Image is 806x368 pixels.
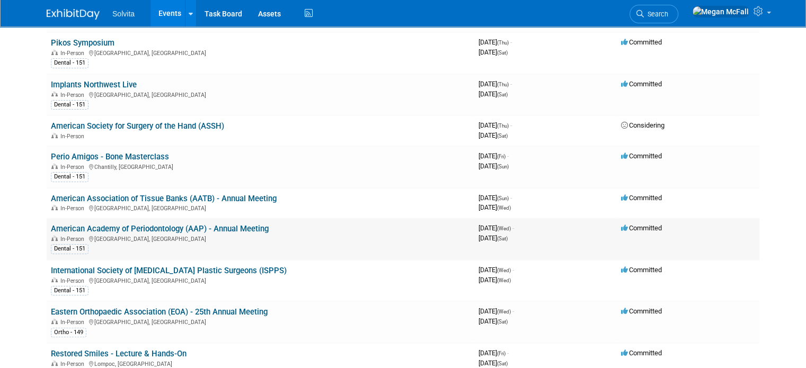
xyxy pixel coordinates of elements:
span: (Thu) [497,123,509,129]
a: International Society of [MEDICAL_DATA] Plastic Surgeons (ISPPS) [51,266,287,275]
span: (Wed) [497,267,511,273]
span: - [512,266,514,274]
span: [DATE] [479,48,508,56]
div: Dental - 151 [51,100,88,110]
span: Considering [621,121,665,129]
div: [GEOGRAPHIC_DATA], [GEOGRAPHIC_DATA] [51,90,470,98]
span: [DATE] [479,194,512,202]
span: In-Person [60,50,87,57]
div: [GEOGRAPHIC_DATA], [GEOGRAPHIC_DATA] [51,317,470,326]
span: [DATE] [479,276,511,284]
span: In-Person [60,205,87,212]
span: (Wed) [497,277,511,283]
span: (Thu) [497,82,509,87]
span: Committed [621,38,662,46]
div: Dental - 151 [51,58,88,68]
div: Dental - 151 [51,244,88,254]
span: [DATE] [479,38,512,46]
span: (Sat) [497,236,508,241]
div: Dental - 151 [51,172,88,182]
span: - [507,152,509,160]
img: In-Person Event [51,236,58,241]
div: Chantilly, [GEOGRAPHIC_DATA] [51,162,470,170]
span: [DATE] [479,266,514,274]
span: - [510,121,512,129]
div: Lompoc, [GEOGRAPHIC_DATA] [51,359,470,367]
span: [DATE] [479,307,514,315]
img: In-Person Event [51,133,58,138]
img: In-Person Event [51,92,58,97]
a: Perio Amigos - Bone Masterclass [51,152,169,161]
span: Committed [621,307,662,315]
span: (Wed) [497,226,511,231]
span: (Sat) [497,319,508,325]
span: - [510,38,512,46]
a: Implants Northwest Live [51,80,137,89]
img: ExhibitDay [47,9,100,20]
a: American Association of Tissue Banks (AATB) - Annual Meeting [51,194,277,203]
span: (Sat) [497,133,508,139]
span: [DATE] [479,349,509,357]
span: [DATE] [479,80,512,88]
span: Committed [621,266,662,274]
span: Committed [621,194,662,202]
img: In-Person Event [51,277,58,283]
span: In-Person [60,361,87,367]
span: Committed [621,80,662,88]
div: [GEOGRAPHIC_DATA], [GEOGRAPHIC_DATA] [51,203,470,212]
img: Megan McFall [692,6,749,17]
span: - [510,194,512,202]
span: In-Person [60,92,87,98]
img: In-Person Event [51,205,58,210]
span: (Fri) [497,154,506,159]
span: [DATE] [479,224,514,232]
span: [DATE] [479,131,508,139]
img: In-Person Event [51,50,58,55]
span: Search [644,10,668,18]
div: [GEOGRAPHIC_DATA], [GEOGRAPHIC_DATA] [51,276,470,284]
a: Restored Smiles - Lecture & Hands-On [51,349,187,358]
span: [DATE] [479,90,508,98]
span: [DATE] [479,152,509,160]
a: American Society for Surgery of the Hand (ASSH) [51,121,224,131]
span: In-Person [60,277,87,284]
a: Eastern Orthopaedic Association (EOA) - 25th Annual Meeting [51,307,268,317]
span: (Wed) [497,205,511,211]
span: (Sun) [497,164,509,169]
span: [DATE] [479,203,511,211]
span: [DATE] [479,162,509,170]
span: (Sat) [497,92,508,97]
span: [DATE] [479,359,508,367]
span: Committed [621,224,662,232]
span: Committed [621,349,662,357]
div: Ortho - 149 [51,328,86,337]
img: In-Person Event [51,319,58,324]
span: [DATE] [479,317,508,325]
span: (Sun) [497,195,509,201]
span: - [512,307,514,315]
span: (Sat) [497,50,508,56]
span: - [510,80,512,88]
a: Search [630,5,678,23]
span: (Sat) [497,361,508,366]
div: Dental - 151 [51,286,88,295]
span: Solvita [112,10,135,18]
span: In-Person [60,319,87,326]
div: [GEOGRAPHIC_DATA], [GEOGRAPHIC_DATA] [51,234,470,243]
img: In-Person Event [51,164,58,169]
span: - [507,349,509,357]
div: [GEOGRAPHIC_DATA], [GEOGRAPHIC_DATA] [51,48,470,57]
span: In-Person [60,133,87,140]
a: Pikos Symposium [51,38,114,48]
span: Committed [621,152,662,160]
span: [DATE] [479,234,508,242]
img: In-Person Event [51,361,58,366]
span: - [512,224,514,232]
a: American Academy of Periodontology (AAP) - Annual Meeting [51,224,269,234]
span: In-Person [60,164,87,170]
span: (Thu) [497,40,509,46]
span: (Fri) [497,351,506,356]
span: [DATE] [479,121,512,129]
span: (Wed) [497,309,511,315]
span: In-Person [60,236,87,243]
